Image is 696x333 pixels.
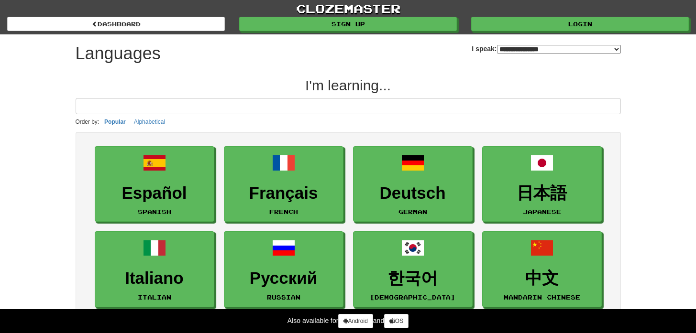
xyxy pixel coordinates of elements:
a: 中文Mandarin Chinese [482,231,602,307]
a: FrançaisFrench [224,146,343,222]
a: 한국어[DEMOGRAPHIC_DATA] [353,231,473,307]
a: Login [471,17,689,31]
h3: 日本語 [487,184,597,203]
h3: Русский [229,269,338,288]
h3: Español [100,184,209,203]
small: [DEMOGRAPHIC_DATA] [370,294,455,301]
a: Sign up [239,17,457,31]
a: EspañolSpanish [95,146,214,222]
a: Android [338,314,373,328]
label: I speak: [472,44,620,54]
button: Alphabetical [131,117,168,127]
small: German [398,208,427,215]
small: Order by: [76,118,99,125]
h3: Italiano [100,269,209,288]
h1: Languages [76,44,161,63]
h3: Français [229,184,338,203]
a: iOS [384,314,409,328]
small: Russian [267,294,300,301]
small: French [269,208,298,215]
a: ItalianoItalian [95,231,214,307]
small: Italian [138,294,171,301]
small: Mandarin Chinese [504,294,580,301]
button: Popular [101,117,129,127]
select: I speak: [497,45,621,54]
small: Spanish [138,208,171,215]
h3: 한국어 [358,269,467,288]
h2: I'm learning... [76,77,621,93]
a: РусскийRussian [224,231,343,307]
a: dashboard [7,17,225,31]
a: DeutschGerman [353,146,473,222]
h3: Deutsch [358,184,467,203]
small: Japanese [523,208,561,215]
h3: 中文 [487,269,597,288]
a: 日本語Japanese [482,146,602,222]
